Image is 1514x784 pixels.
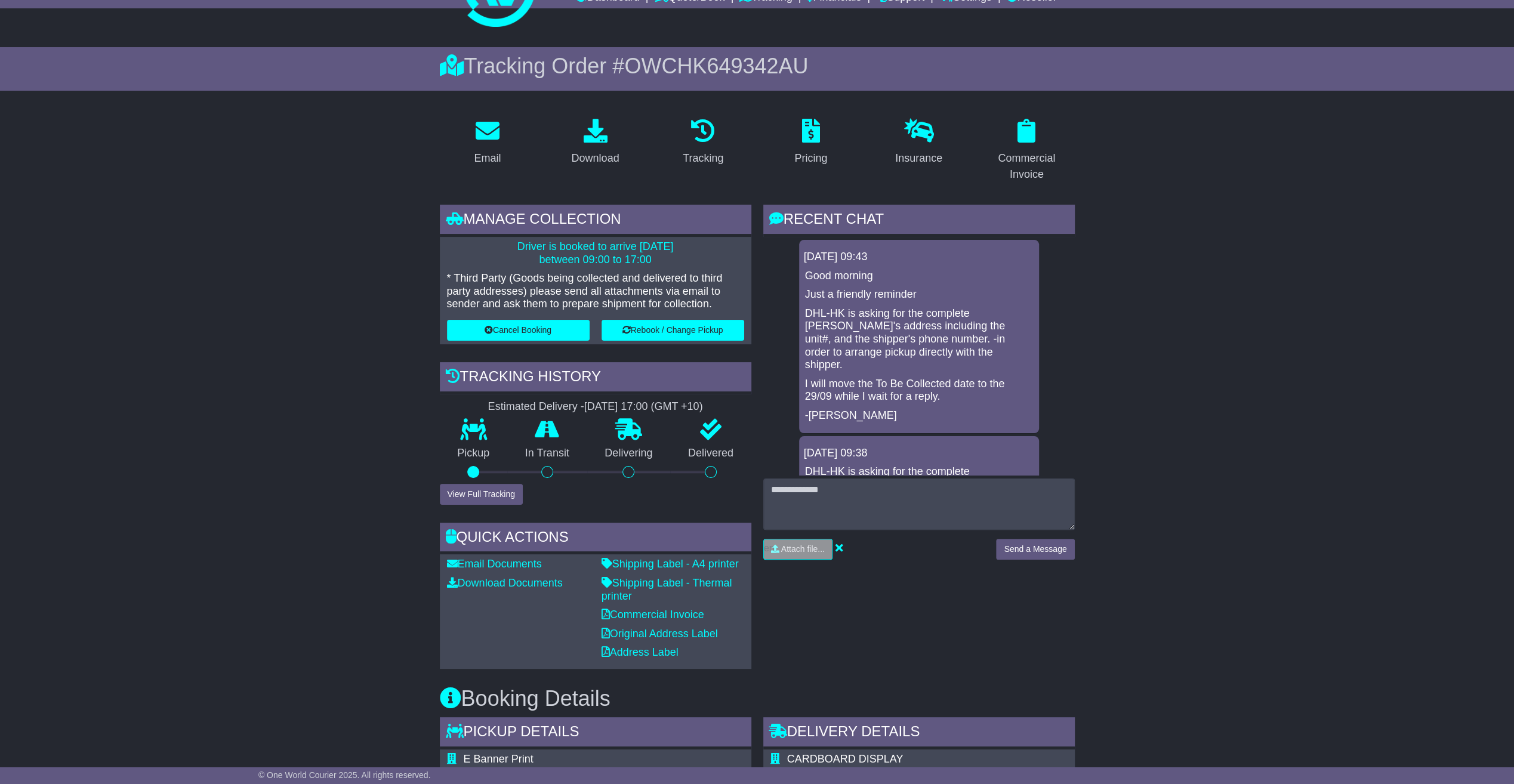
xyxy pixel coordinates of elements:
[805,288,1033,301] p: Just a friendly reminder
[602,646,679,658] a: Address Label
[805,409,1033,422] p: -[PERSON_NAME]
[447,320,590,341] button: Cancel Booking
[602,577,732,602] a: Shipping Label - Thermal printer
[440,523,751,555] div: Quick Actions
[804,447,1034,460] div: [DATE] 09:38
[805,307,1033,372] p: DHL-HK is asking for the complete [PERSON_NAME]'s address including the unit#, and the shipper's ...
[670,447,751,460] p: Delivered
[602,628,718,640] a: Original Address Label
[794,150,827,166] div: Pricing
[602,609,704,621] a: Commercial Invoice
[979,115,1075,187] a: Commercial Invoice
[986,150,1067,183] div: Commercial Invoice
[683,150,723,166] div: Tracking
[447,272,744,311] p: * Third Party (Goods being collected and delivered to third party addresses) please send all atta...
[440,205,751,237] div: Manage collection
[624,54,808,78] span: OWCHK649342AU
[507,447,587,460] p: In Transit
[447,558,542,570] a: Email Documents
[996,539,1074,560] button: Send a Message
[804,251,1034,264] div: [DATE] 09:43
[584,400,703,413] div: [DATE] 17:00 (GMT +10)
[440,687,1075,711] h3: Booking Details
[258,770,431,780] span: © One World Courier 2025. All rights reserved.
[675,115,731,171] a: Tracking
[602,558,739,570] a: Shipping Label - A4 printer
[787,753,904,765] span: CARDBOARD DISPLAY
[805,465,1033,530] p: DHL-HK is asking for the complete [PERSON_NAME]'s address including the unit#, and the shipper's ...
[895,150,942,166] div: Insurance
[763,717,1075,749] div: Delivery Details
[447,577,563,589] a: Download Documents
[440,400,751,413] div: Estimated Delivery -
[805,378,1033,403] p: I will move the To Be Collected date to the 29/09 while I wait for a reply.
[887,115,950,171] a: Insurance
[466,115,508,171] a: Email
[474,150,501,166] div: Email
[440,53,1075,79] div: Tracking Order #
[805,270,1033,283] p: Good morning
[440,717,751,749] div: Pickup Details
[440,447,508,460] p: Pickup
[587,447,671,460] p: Delivering
[464,753,534,765] span: E Banner Print
[440,362,751,394] div: Tracking history
[787,115,835,171] a: Pricing
[602,320,744,341] button: Rebook / Change Pickup
[571,150,619,166] div: Download
[563,115,627,171] a: Download
[447,240,744,266] p: Driver is booked to arrive [DATE] between 09:00 to 17:00
[440,484,523,505] button: View Full Tracking
[763,205,1075,237] div: RECENT CHAT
